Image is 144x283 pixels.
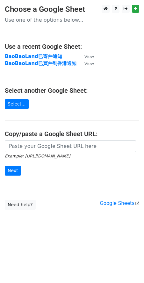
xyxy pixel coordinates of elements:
small: View [84,54,94,59]
a: BaoBaoLand已買件到香港通知 [5,61,76,66]
p: Use one of the options below... [5,17,139,23]
iframe: Chat Widget [112,252,144,283]
input: Paste your Google Sheet URL here [5,140,136,152]
h4: Select another Google Sheet: [5,87,139,94]
input: Next [5,166,21,176]
a: View [78,54,94,59]
small: Example: [URL][DOMAIN_NAME] [5,154,70,158]
a: Google Sheets [100,200,139,206]
a: View [78,61,94,66]
small: View [84,61,94,66]
a: Select... [5,99,29,109]
h4: Copy/paste a Google Sheet URL: [5,130,139,138]
h4: Use a recent Google Sheet: [5,43,139,50]
a: BaoBaoLand已寄件通知 [5,54,62,59]
h3: Choose a Google Sheet [5,5,139,14]
a: Need help? [5,200,36,210]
